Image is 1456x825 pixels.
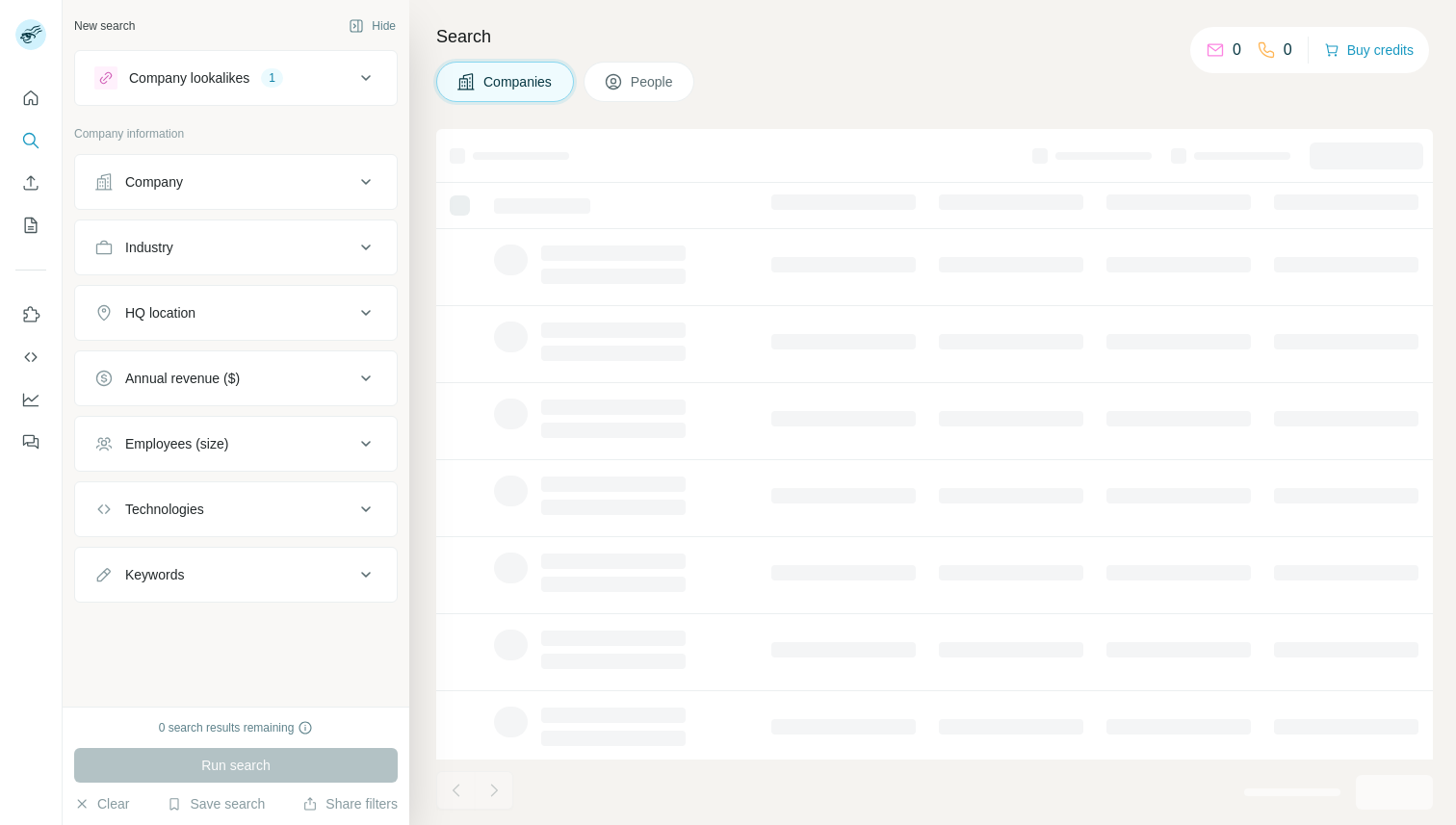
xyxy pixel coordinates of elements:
[15,340,46,374] button: Use Surfe API
[75,486,397,532] button: Technologies
[125,303,195,322] div: HQ location
[75,55,397,101] button: Company lookalikes1
[74,125,398,142] p: Company information
[436,23,1433,50] h4: Search
[125,369,240,388] div: Annual revenue ($)
[159,719,314,736] div: 0 search results remaining
[302,794,398,813] button: Share filters
[483,72,554,91] span: Companies
[1233,39,1241,62] p: 0
[74,17,135,35] div: New search
[335,12,409,40] button: Hide
[74,794,129,813] button: Clear
[261,69,283,87] div: 1
[1284,39,1292,62] p: 0
[125,172,183,192] div: Company
[15,208,46,243] button: My lists
[75,355,397,401] button: Annual revenue ($)
[15,81,46,116] button: Quick start
[15,382,46,417] button: Dashboard
[75,224,397,271] button: Industry
[631,72,675,91] span: People
[129,68,249,88] div: Company lookalikes
[75,159,397,205] button: Company
[125,434,228,453] div: Employees (size)
[15,166,46,200] button: Enrich CSV
[125,565,184,584] div: Keywords
[75,290,397,336] button: HQ location
[125,238,173,257] div: Industry
[125,500,204,519] div: Technologies
[1324,37,1414,64] button: Buy credits
[15,297,46,332] button: Use Surfe on LinkedIn
[75,552,397,598] button: Keywords
[167,794,265,813] button: Save search
[15,425,46,459] button: Feedback
[75,421,397,467] button: Employees (size)
[15,123,46,158] button: Search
